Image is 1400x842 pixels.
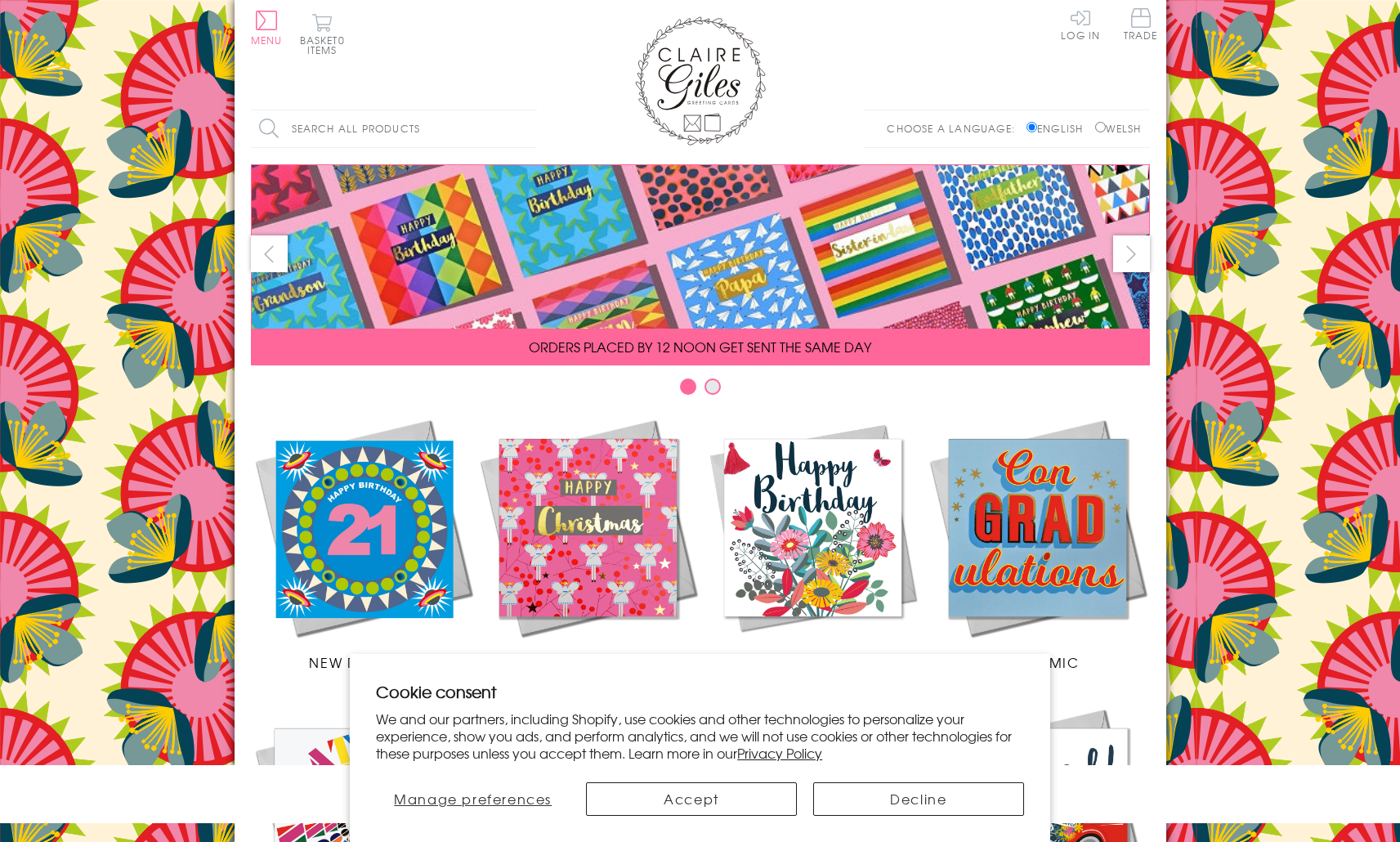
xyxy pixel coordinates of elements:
input: Search all products [251,110,537,147]
button: Manage preferences [376,782,570,816]
a: Christmas [476,415,700,672]
input: English [1027,122,1037,132]
span: Trade [1124,8,1158,40]
a: Log In [1061,8,1100,40]
input: Welsh [1095,122,1106,132]
span: Birthdays [773,652,852,672]
h2: Cookie consent [376,680,1024,703]
span: Menu [251,33,283,47]
span: Manage preferences [394,789,552,808]
span: Christmas [546,652,629,672]
button: Carousel Page 2 [704,378,721,395]
label: English [1027,121,1091,136]
img: Claire Giles Greetings Cards [635,16,766,146]
p: Choose a language: [887,121,1023,136]
a: Academic [925,415,1150,672]
button: Menu [251,11,283,45]
a: Trade [1124,8,1158,43]
input: Search [521,110,537,147]
label: Welsh [1095,121,1142,136]
span: 0 items [307,33,345,57]
button: prev [251,235,288,272]
p: We and our partners, including Shopify, use cookies and other technologies to personalize your ex... [376,710,1024,761]
span: ORDERS PLACED BY 12 NOON GET SENT THE SAME DAY [529,337,871,356]
a: New Releases [251,415,476,672]
span: New Releases [309,652,416,672]
button: Decline [813,782,1024,816]
button: Carousel Page 1 (Current Slide) [680,378,696,395]
button: Basket0 items [300,13,345,55]
span: Academic [995,652,1080,672]
div: Carousel Pagination [251,378,1150,403]
a: Privacy Policy [737,743,822,763]
button: next [1113,235,1150,272]
button: Accept [586,782,797,816]
a: Birthdays [700,415,925,672]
